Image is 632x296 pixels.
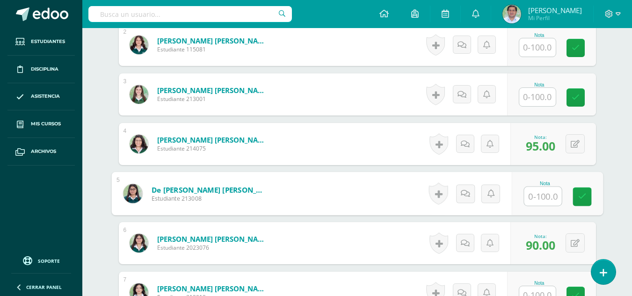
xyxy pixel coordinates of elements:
[31,38,65,45] span: Estudiantes
[528,14,582,22] span: Mi Perfil
[157,45,269,53] span: Estudiante 115081
[519,88,556,106] input: 0-100.0
[26,284,62,290] span: Cerrar panel
[130,36,148,54] img: f838ef393e03f16fe2b12bbba3ee451b.png
[526,237,555,253] span: 90.00
[7,110,75,138] a: Mis cursos
[519,82,560,87] div: Nota
[526,233,555,239] div: Nota:
[519,33,560,38] div: Nota
[7,56,75,83] a: Disciplina
[526,134,555,140] div: Nota:
[31,65,58,73] span: Disciplina
[130,135,148,153] img: 46403824006f805f397c19a0de9f24e0.png
[157,284,269,293] a: [PERSON_NAME] [PERSON_NAME]
[528,6,582,15] span: [PERSON_NAME]
[7,138,75,166] a: Archivos
[157,36,269,45] a: [PERSON_NAME] [PERSON_NAME]
[157,144,269,152] span: Estudiante 214075
[524,187,561,206] input: 0-100.0
[11,254,71,267] a: Soporte
[151,185,267,195] a: de [PERSON_NAME] [PERSON_NAME]
[88,6,292,22] input: Busca un usuario...
[519,281,560,286] div: Nota
[526,138,555,154] span: 95.00
[31,148,56,155] span: Archivos
[502,5,521,23] img: 083b1af04f9fe0918e6b283010923b5f.png
[130,234,148,253] img: 975efe6a6fee5f8139ea2db3c3ea8120.png
[157,95,269,103] span: Estudiante 213001
[123,184,142,203] img: d767a28e0159f41e94eb54805d237cff.png
[157,244,269,252] span: Estudiante 2023076
[157,135,269,144] a: [PERSON_NAME] [PERSON_NAME]
[31,120,61,128] span: Mis cursos
[523,181,566,186] div: Nota
[31,93,60,100] span: Asistencia
[38,258,60,264] span: Soporte
[157,234,269,244] a: [PERSON_NAME] [PERSON_NAME]
[151,195,267,203] span: Estudiante 213008
[7,28,75,56] a: Estudiantes
[519,38,556,57] input: 0-100.0
[130,85,148,104] img: 124d63325aa063aebc62a137325ad8d6.png
[7,83,75,111] a: Asistencia
[157,86,269,95] a: [PERSON_NAME] [PERSON_NAME]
